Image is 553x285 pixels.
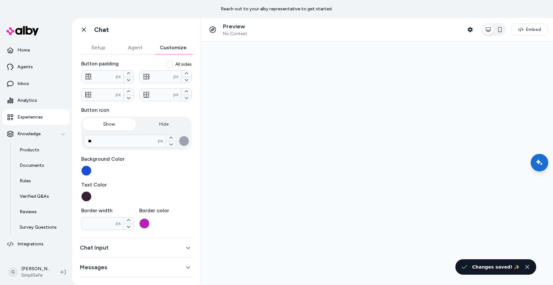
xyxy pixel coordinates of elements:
[116,220,121,227] span: px
[81,106,192,114] label: Button icon
[13,189,70,204] a: Verified Q&As
[4,262,55,282] button: G[PERSON_NAME]SimpliSafe
[3,236,70,252] a: Integrations
[3,93,70,108] a: Analytics
[21,272,50,279] span: SimpliSafe
[13,220,70,235] a: Survey Questions
[80,263,193,272] button: Messages
[17,81,29,87] p: Inbox
[13,204,70,220] a: Reviews
[153,41,193,54] button: Customize
[20,178,31,184] p: Rules
[223,31,247,37] span: No Context
[17,64,33,70] p: Agents
[13,173,70,189] a: Rules
[17,114,43,120] p: Experiences
[158,138,163,144] span: px
[20,193,49,200] p: Verified Q&As
[80,41,117,54] button: Setup
[166,61,173,68] button: All sides
[81,155,192,163] label: Background Color
[13,142,70,158] a: Products
[17,47,30,53] p: Home
[526,26,541,33] span: Embed
[20,209,37,215] p: Reviews
[523,263,531,271] button: Close toast
[80,11,193,233] div: Buttons
[175,61,192,68] span: All sides
[81,60,192,68] label: Button padding
[3,109,70,125] a: Experiences
[472,263,519,271] div: Changes saved! ✨
[221,6,333,12] p: Reach out to your alby representative to get started.
[94,26,109,34] h1: Chat
[81,207,134,214] label: Border width
[223,23,247,30] p: Preview
[139,207,192,214] label: Border color
[17,131,41,137] p: Knowledge
[117,41,153,54] button: Agent
[3,43,70,58] a: Home
[3,126,70,142] button: Knowledge
[17,97,37,104] p: Analytics
[511,24,548,36] button: Embed
[173,73,179,80] span: px
[3,59,70,75] a: Agents
[20,224,57,231] p: Survey Questions
[3,76,70,91] a: Inbox
[116,91,121,98] span: px
[21,266,50,272] p: [PERSON_NAME]
[20,147,39,153] p: Products
[173,91,179,98] span: px
[81,181,192,189] label: Text Color
[80,243,193,252] button: Chat Input
[13,158,70,173] a: Documents
[137,118,191,131] button: Hide
[6,26,39,35] img: alby Logo
[8,267,18,277] span: G
[20,162,44,169] p: Documents
[116,73,121,80] span: px
[17,241,44,247] p: Integrations
[82,118,136,131] button: Show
